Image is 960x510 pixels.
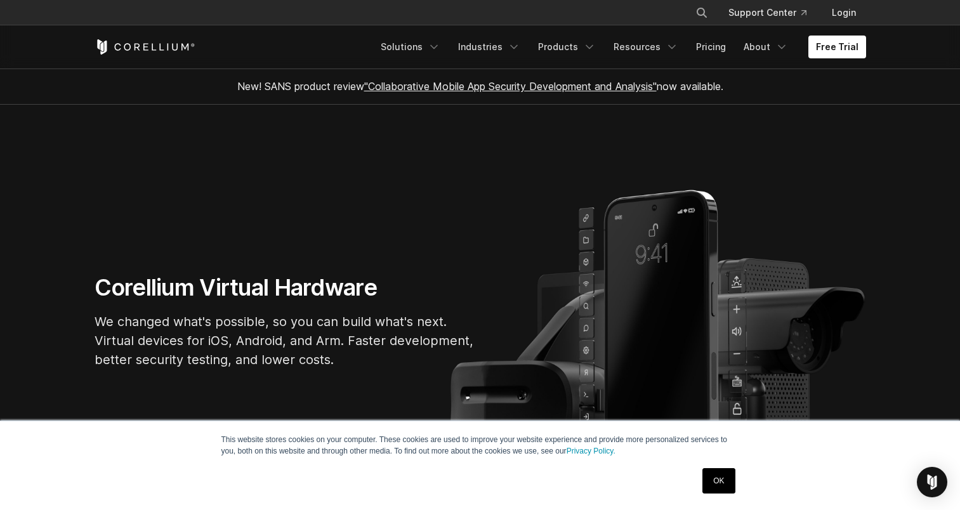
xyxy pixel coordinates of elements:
[688,36,733,58] a: Pricing
[373,36,866,58] div: Navigation Menu
[917,467,947,497] div: Open Intercom Messenger
[95,273,475,302] h1: Corellium Virtual Hardware
[530,36,603,58] a: Products
[237,80,723,93] span: New! SANS product review now available.
[95,312,475,369] p: We changed what's possible, so you can build what's next. Virtual devices for iOS, Android, and A...
[364,80,657,93] a: "Collaborative Mobile App Security Development and Analysis"
[567,447,615,455] a: Privacy Policy.
[373,36,448,58] a: Solutions
[680,1,866,24] div: Navigation Menu
[690,1,713,24] button: Search
[702,468,735,494] a: OK
[606,36,686,58] a: Resources
[736,36,796,58] a: About
[450,36,528,58] a: Industries
[221,434,739,457] p: This website stores cookies on your computer. These cookies are used to improve your website expe...
[95,39,195,55] a: Corellium Home
[718,1,817,24] a: Support Center
[808,36,866,58] a: Free Trial
[822,1,866,24] a: Login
